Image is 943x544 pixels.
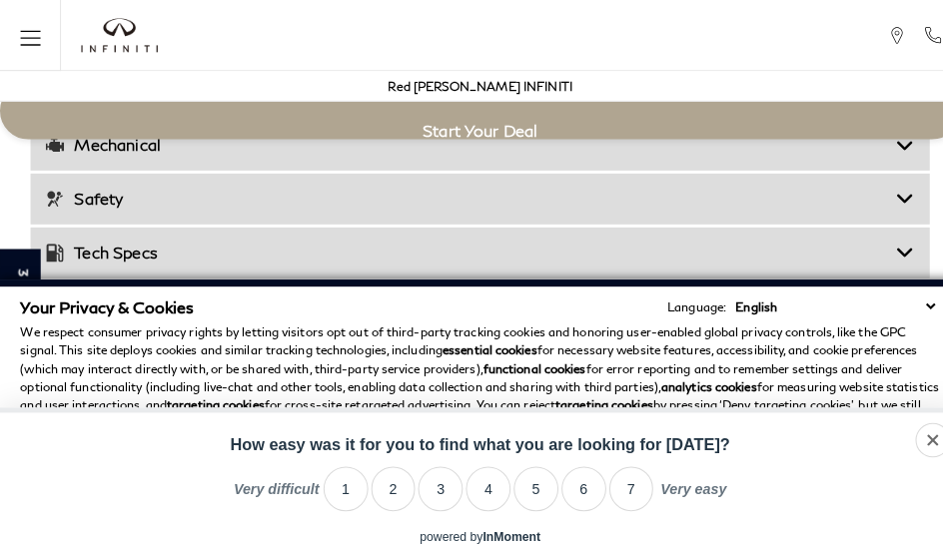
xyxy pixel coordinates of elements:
[474,354,575,369] strong: functional cookies
[382,77,562,92] a: Red [PERSON_NAME] INFINITI
[318,458,362,502] li: 1
[164,390,260,405] strong: targeting cookies
[45,133,880,153] h3: Mechanical
[20,291,191,310] span: Your Privacy & Cookies
[365,458,409,502] li: 2
[20,317,923,461] p: We respect consumer privacy rights by letting visitors opt out of third-party tracking cookies an...
[411,458,455,502] li: 3
[598,458,642,502] li: 7
[80,18,155,52] img: INFINITI
[80,18,155,52] a: infiniti
[45,239,880,259] h3: Tech Specs
[435,336,527,351] strong: essential cookies
[551,458,595,502] li: 6
[504,458,548,502] li: 5
[458,458,501,502] li: 4
[474,520,531,534] a: InMoment
[655,295,713,307] div: Language:
[649,372,743,387] strong: analytics cookies
[648,472,713,502] label: Very easy
[230,472,314,502] label: Very difficult
[899,415,933,449] div: Close survey
[545,390,641,405] strong: targeting cookies
[416,119,528,138] span: Start Your Deal
[717,291,923,310] select: Language Select
[45,186,880,206] h3: Safety
[413,520,531,534] div: powered by inmoment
